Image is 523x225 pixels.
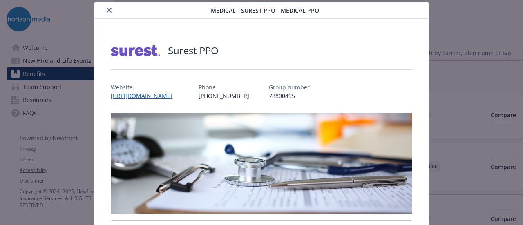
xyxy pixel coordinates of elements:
[211,6,319,15] span: Medical - Surest PPO - Medical PPO
[168,44,219,58] h2: Surest PPO
[269,91,310,100] p: 78800495
[111,83,179,91] p: Website
[111,38,160,63] img: Surest
[269,83,310,91] p: Group number
[111,92,179,100] a: [URL][DOMAIN_NAME]
[199,91,249,100] p: [PHONE_NUMBER]
[111,113,412,214] img: banner
[199,83,249,91] p: Phone
[104,5,114,15] button: close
